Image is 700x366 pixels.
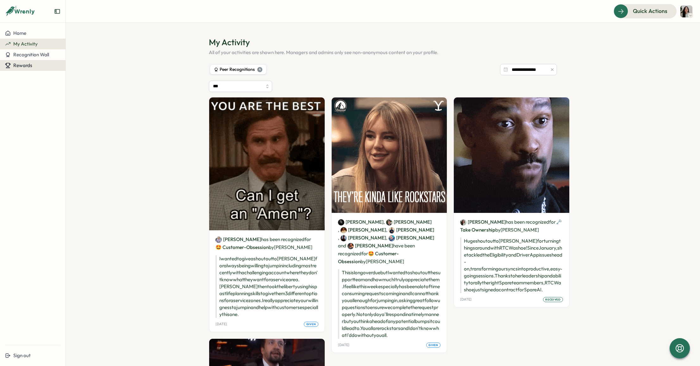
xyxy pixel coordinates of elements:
[460,297,472,301] p: [DATE]
[460,219,562,233] span: 🗝️ Take Ownership
[332,97,447,213] img: Recognition Image
[338,218,441,265] p: have been recognized by [PERSON_NAME]
[338,251,399,264] span: 🤩 Customer-Obsession
[384,218,432,226] span: ,
[209,49,557,56] p: All of your activities are shown here. Managers and admins only see non-anonymous content on your...
[216,236,261,243] a: Bronson Bullivant[PERSON_NAME]
[386,219,392,226] img: Juan Cruz
[361,251,368,257] span: for
[614,4,677,18] button: Quick Actions
[633,7,667,15] span: Quick Actions
[338,234,386,242] span: ,
[545,297,560,302] span: received
[338,219,384,226] a: Fran Martinez[PERSON_NAME]
[341,235,347,241] img: Matias Leguizamon
[304,236,311,242] span: for
[680,5,692,17] img: Olivia Gauthier
[389,227,395,233] img: Joe Panganiban
[216,244,269,250] span: 🤩 Customer-Obsession
[460,219,506,226] a: Olivia Gauthier[PERSON_NAME]
[13,352,31,358] span: Sign out
[54,8,60,15] button: Expand sidebar
[386,234,434,242] span: ,
[341,227,347,233] img: Manuel Gonzalez
[549,219,556,225] span: for
[306,322,316,326] span: given
[209,37,557,48] h1: My Activity
[347,242,393,249] a: Valentina Nunez[PERSON_NAME]
[389,234,434,241] a: Steven Angel[PERSON_NAME]
[338,226,386,234] span: ,
[257,67,262,72] div: 4
[216,322,227,326] p: [DATE]
[389,226,434,233] a: Joe Panganiban[PERSON_NAME]
[338,343,349,347] p: [DATE]
[341,226,386,233] a: Manuel Gonzalez[PERSON_NAME]
[13,30,26,36] span: Home
[341,234,386,241] a: Matias Leguizamon[PERSON_NAME]
[216,235,318,251] p: has been recognized by [PERSON_NAME]
[460,218,563,234] p: has been recognized by [PERSON_NAME]
[454,97,569,213] img: Recognition Image
[428,343,438,347] span: given
[13,62,32,68] span: Rewards
[347,243,354,249] img: Valentina Nunez
[386,219,432,226] a: Juan Cruz[PERSON_NAME]
[209,97,325,231] img: Recognition Image
[13,52,49,58] span: Recognition Wall
[338,269,441,339] p: This is long overdue but I wanted to shout out the support team and how much I truly appreciate t...
[338,242,346,249] span: and
[460,219,466,226] img: Olivia Gauthier
[338,219,344,226] img: Fran Martinez
[389,235,395,241] img: Steven Angel
[214,66,262,73] div: Peer Recognitions
[386,226,434,234] span: ,
[460,238,563,293] p: Huge shoutout to [PERSON_NAME] for turning things around with RTC Washoe! Since January, she tack...
[216,255,318,318] p: I wanted to give a shout out to [PERSON_NAME] for always being willing to jump in including most ...
[216,237,222,243] img: Bronson Bullivant
[13,41,38,47] span: My Activity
